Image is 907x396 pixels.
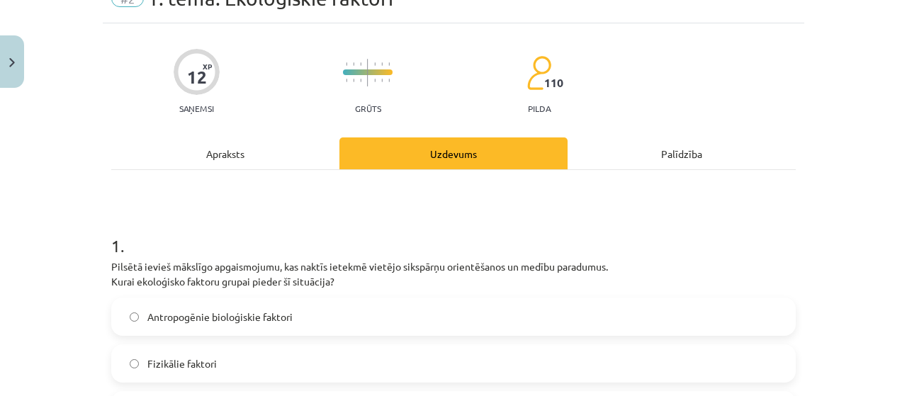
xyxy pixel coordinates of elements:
img: icon-short-line-57e1e144782c952c97e751825c79c345078a6d821885a25fce030b3d8c18986b.svg [388,62,390,66]
span: Fizikālie faktori [147,356,217,371]
img: icon-short-line-57e1e144782c952c97e751825c79c345078a6d821885a25fce030b3d8c18986b.svg [381,79,383,82]
img: icon-short-line-57e1e144782c952c97e751825c79c345078a6d821885a25fce030b3d8c18986b.svg [353,79,354,82]
img: icon-short-line-57e1e144782c952c97e751825c79c345078a6d821885a25fce030b3d8c18986b.svg [353,62,354,66]
span: Antropogēnie bioloģiskie faktori [147,310,293,324]
div: Uzdevums [339,137,568,169]
img: icon-short-line-57e1e144782c952c97e751825c79c345078a6d821885a25fce030b3d8c18986b.svg [388,79,390,82]
p: Pilsētā ievieš mākslīgo apgaismojumu, kas naktīs ietekmē vietējo sikspārņu orientēšanos un medību... [111,259,796,289]
span: XP [203,62,212,70]
input: Fizikālie faktori [130,359,139,368]
div: Apraksts [111,137,339,169]
img: icon-short-line-57e1e144782c952c97e751825c79c345078a6d821885a25fce030b3d8c18986b.svg [346,79,347,82]
div: Palīdzība [568,137,796,169]
p: pilda [528,103,551,113]
img: icon-close-lesson-0947bae3869378f0d4975bcd49f059093ad1ed9edebbc8119c70593378902aed.svg [9,58,15,67]
img: students-c634bb4e5e11cddfef0936a35e636f08e4e9abd3cc4e673bd6f9a4125e45ecb1.svg [526,55,551,91]
img: icon-short-line-57e1e144782c952c97e751825c79c345078a6d821885a25fce030b3d8c18986b.svg [360,79,361,82]
img: icon-short-line-57e1e144782c952c97e751825c79c345078a6d821885a25fce030b3d8c18986b.svg [346,62,347,66]
h1: 1 . [111,211,796,255]
img: icon-long-line-d9ea69661e0d244f92f715978eff75569469978d946b2353a9bb055b3ed8787d.svg [367,59,368,86]
span: 110 [544,77,563,89]
input: Antropogēnie bioloģiskie faktori [130,312,139,322]
img: icon-short-line-57e1e144782c952c97e751825c79c345078a6d821885a25fce030b3d8c18986b.svg [374,79,376,82]
p: Grūts [355,103,381,113]
img: icon-short-line-57e1e144782c952c97e751825c79c345078a6d821885a25fce030b3d8c18986b.svg [374,62,376,66]
div: 12 [187,67,207,87]
p: Saņemsi [174,103,220,113]
img: icon-short-line-57e1e144782c952c97e751825c79c345078a6d821885a25fce030b3d8c18986b.svg [381,62,383,66]
img: icon-short-line-57e1e144782c952c97e751825c79c345078a6d821885a25fce030b3d8c18986b.svg [360,62,361,66]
